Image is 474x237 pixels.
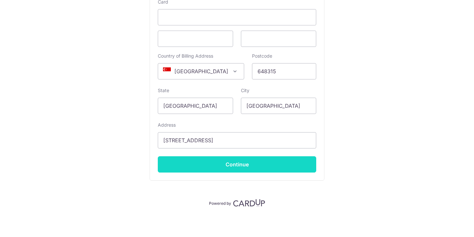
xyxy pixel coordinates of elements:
[233,199,265,207] img: CardUp
[158,87,169,94] label: State
[209,200,231,206] p: Powered by
[241,87,249,94] label: City
[158,156,316,173] input: Continue
[158,63,244,79] span: Singapore
[252,63,316,79] input: Example 123456
[163,35,228,43] iframe: Secure card expiration date input frame
[158,63,244,79] span: Singapore
[158,53,213,59] label: Country of Billing Address
[163,13,311,21] iframe: Secure card number input frame
[252,53,272,59] label: Postcode
[246,35,311,43] iframe: Secure card security code input frame
[158,122,176,128] label: Address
